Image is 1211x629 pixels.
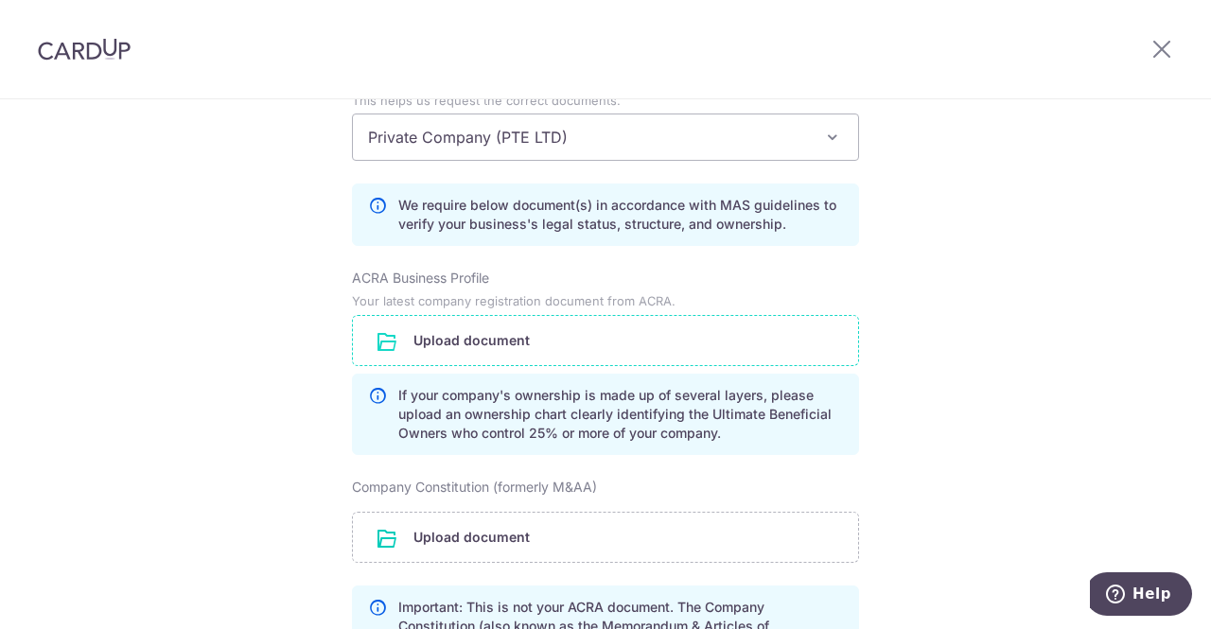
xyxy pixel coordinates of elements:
div: Upload document [352,512,859,563]
small: This helps us request the correct documents. [352,94,621,108]
span: Private Company (PTE LTD) [353,114,858,160]
small: Your latest company registration document from ACRA. [352,294,676,308]
img: CardUp [38,38,131,61]
label: Company Constitution (formerly M&AA) [352,478,597,497]
span: Private Company (PTE LTD) [352,114,859,161]
p: If your company's ownership is made up of several layers, please upload an ownership chart clearl... [398,386,843,443]
p: We require below document(s) in accordance with MAS guidelines to verify your business's legal st... [398,196,843,234]
label: ACRA Business Profile [352,269,489,288]
div: Upload document [352,315,859,366]
iframe: Opens a widget where you can find more information [1090,572,1192,620]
